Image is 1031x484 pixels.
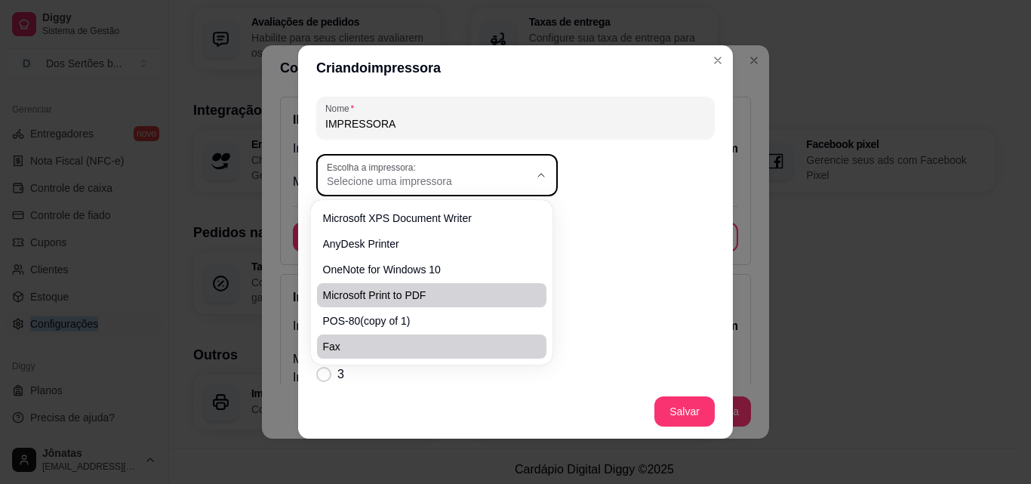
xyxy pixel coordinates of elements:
button: Close [706,48,730,72]
span: Microsoft XPS Document Writer [323,211,525,226]
span: POS-80(copy of 1) [323,313,525,328]
header: Criando impressora [298,45,733,91]
span: AnyDesk Printer [323,236,525,251]
label: Nome [325,102,359,115]
input: Nome [325,116,706,131]
span: Selecione uma impressora [327,174,529,189]
span: Microsoft Print to PDF [323,288,525,303]
button: Salvar [654,396,715,427]
span: OneNote for Windows 10 [323,262,525,277]
span: 3 [337,365,344,384]
label: Escolha a impressora: [327,161,421,174]
span: Fax [323,339,525,354]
